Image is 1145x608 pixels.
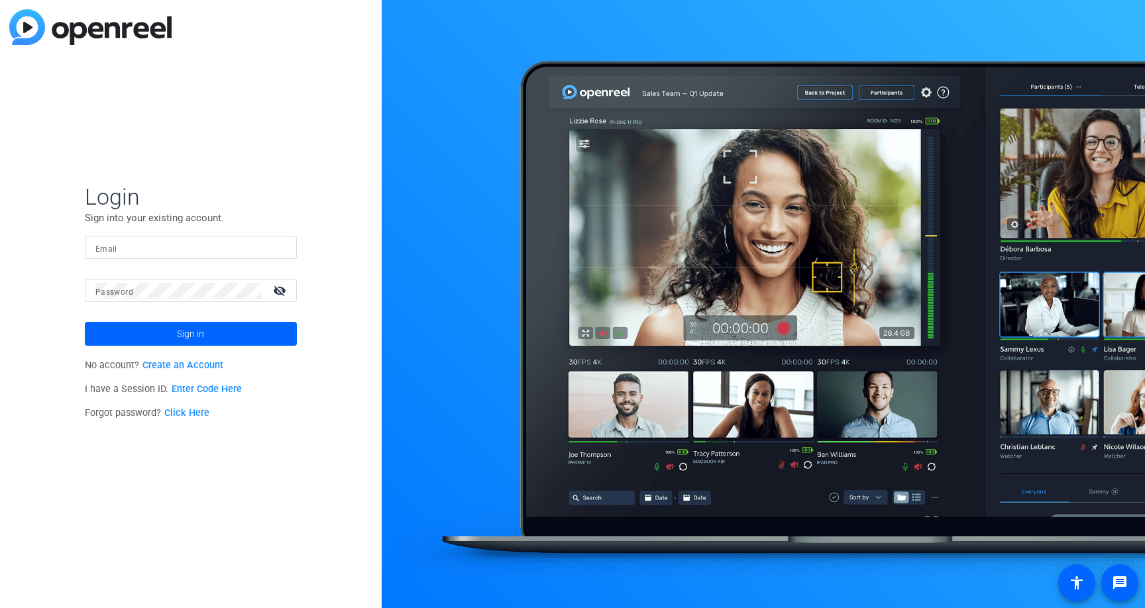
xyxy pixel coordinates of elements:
[85,383,242,395] span: I have a Session ID.
[1112,575,1128,591] mat-icon: message
[142,360,223,371] a: Create an Account
[95,240,286,256] input: Enter Email Address
[85,211,297,225] p: Sign into your existing account.
[95,287,133,297] mat-label: Password
[95,244,117,254] mat-label: Email
[9,9,172,45] img: blue-gradient.svg
[177,317,204,350] span: Sign in
[85,322,297,346] button: Sign in
[265,281,297,300] mat-icon: visibility_off
[85,183,297,211] span: Login
[85,407,209,419] span: Forgot password?
[164,407,209,419] a: Click Here
[85,360,223,371] span: No account?
[172,383,242,395] a: Enter Code Here
[1069,575,1085,591] mat-icon: accessibility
